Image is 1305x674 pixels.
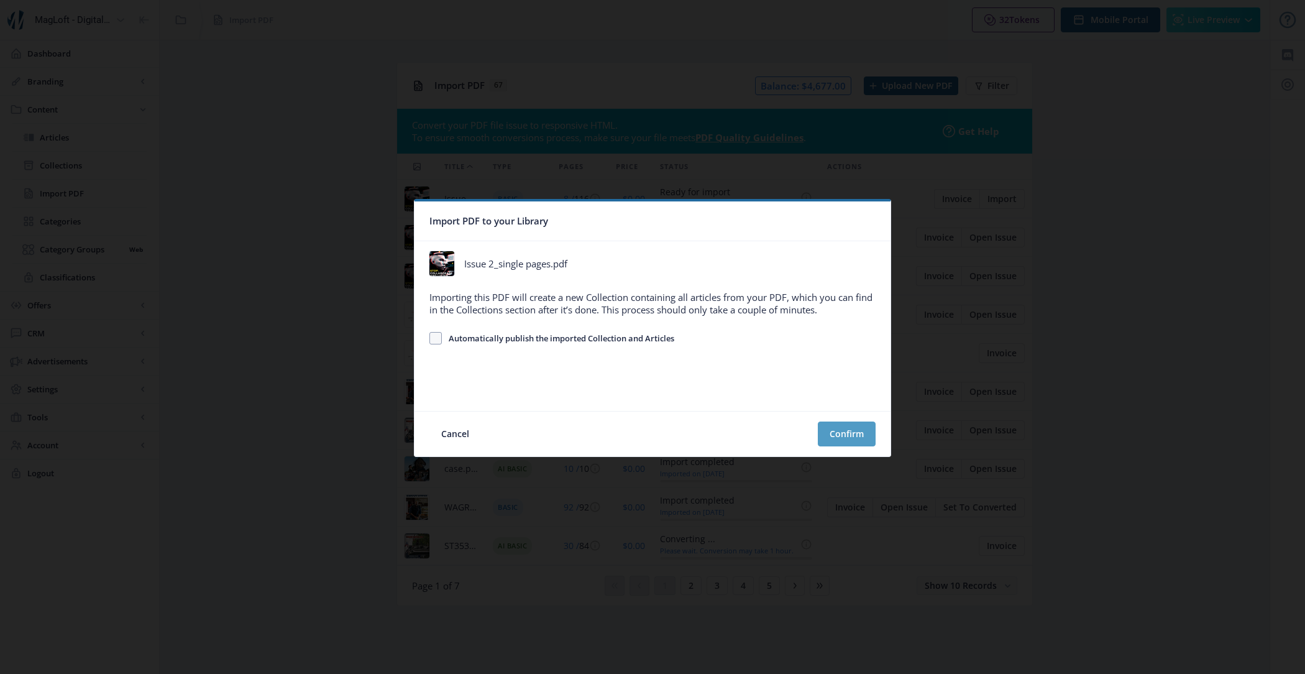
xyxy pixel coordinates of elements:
[464,257,567,270] div: Issue 2_single pages.pdf
[414,201,891,241] nb-card-header: Import PDF to your Library
[429,291,876,316] div: Importing this PDF will create a new Collection containing all articles from your PDF, which you ...
[429,251,454,276] img: 4c242eee-5b64-45c7-a0fb-d00e4ea36610.jpg
[818,422,876,446] button: Confirm
[442,331,674,346] span: Automatically publish the imported Collection and Articles
[429,422,481,446] button: Cancel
